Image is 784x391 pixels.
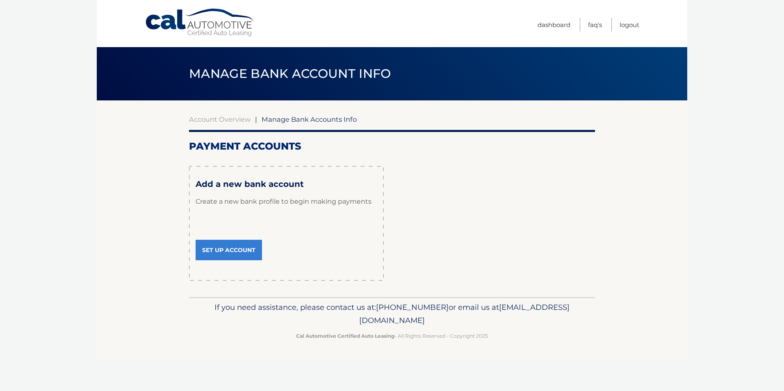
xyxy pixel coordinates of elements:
[145,8,255,37] a: Cal Automotive
[296,333,394,339] strong: Cal Automotive Certified Auto Leasing
[196,179,377,189] h3: Add a new bank account
[189,66,391,81] span: Manage Bank Account Info
[189,140,595,152] h2: Payment Accounts
[189,115,251,123] a: Account Overview
[255,115,257,123] span: |
[194,332,590,340] p: - All Rights Reserved - Copyright 2025
[359,302,570,325] span: [EMAIL_ADDRESS][DOMAIN_NAME]
[376,302,449,312] span: [PHONE_NUMBER]
[588,18,602,32] a: FAQ's
[196,240,262,260] a: Set Up Account
[620,18,639,32] a: Logout
[196,189,377,214] p: Create a new bank profile to begin making payments
[538,18,570,32] a: Dashboard
[194,301,590,327] p: If you need assistance, please contact us at: or email us at
[262,115,357,123] span: Manage Bank Accounts Info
